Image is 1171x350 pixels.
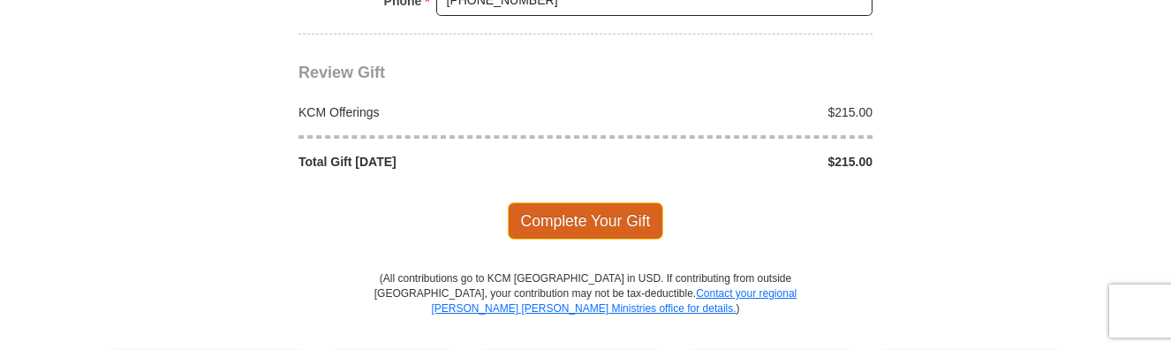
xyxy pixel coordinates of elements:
div: KCM Offerings [290,103,586,121]
div: $215.00 [585,153,882,171]
div: Total Gift [DATE] [290,153,586,171]
p: (All contributions go to KCM [GEOGRAPHIC_DATA] in USD. If contributing from outside [GEOGRAPHIC_D... [374,271,797,348]
span: Complete Your Gift [508,202,664,240]
div: $215.00 [585,103,882,121]
span: Review Gift [298,64,385,81]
